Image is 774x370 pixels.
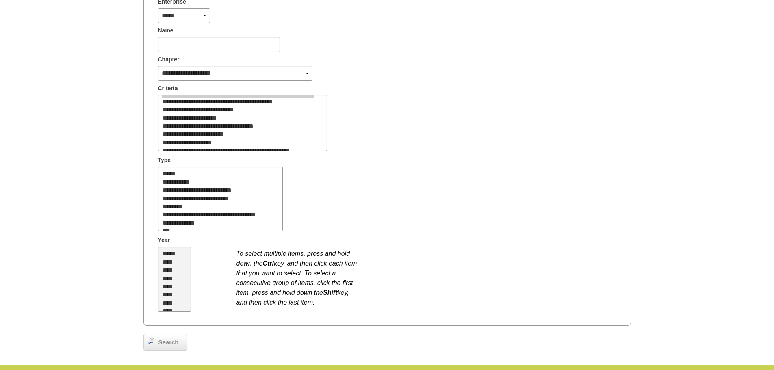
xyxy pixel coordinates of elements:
[158,84,178,93] span: Criteria
[262,260,274,267] b: Ctrl
[158,26,173,35] span: Name
[158,156,171,164] span: Type
[148,338,154,344] img: magnifier.png
[158,55,180,64] span: Chapter
[236,245,358,307] div: To select multiple items, press and hold down the key, and then click each item that you want to ...
[154,338,183,347] span: Search
[143,334,187,351] a: Search
[158,236,170,245] span: Year
[323,289,338,296] b: Shift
